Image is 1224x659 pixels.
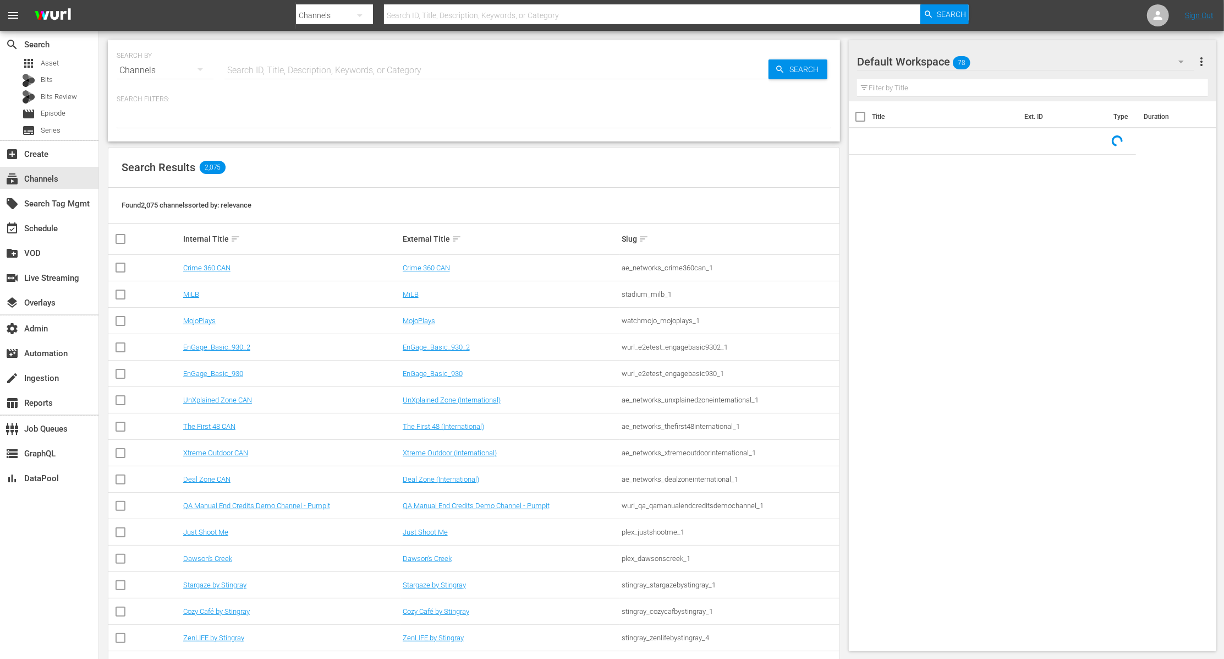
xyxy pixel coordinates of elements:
a: EnGage_Basic_930 [403,369,463,378]
span: sort [230,234,240,244]
div: Channels [117,55,213,86]
a: MiLB [403,290,419,298]
div: ae_networks_xtremeoutdoorinternational_1 [622,449,838,457]
span: VOD [6,247,19,260]
span: Search Results [122,161,195,174]
button: more_vert [1195,48,1208,75]
span: Admin [6,322,19,335]
a: Just Shoot Me [403,528,448,536]
span: Automation [6,347,19,360]
a: EnGage_Basic_930_2 [183,343,250,351]
a: MojoPlays [183,317,216,325]
span: sort [452,234,462,244]
span: more_vert [1195,55,1208,68]
span: Channels [6,172,19,186]
span: DataPool [6,472,19,485]
span: Search Tag Mgmt [6,197,19,210]
th: Title [872,101,1018,132]
span: Search [785,59,827,79]
a: Crime 360 CAN [183,264,230,272]
a: Cozy Café by Stingray [183,607,250,616]
div: Bits [22,74,35,87]
button: Search [769,59,827,79]
div: stingray_cozycafbystingray_1 [622,607,838,616]
span: Asset [22,57,35,70]
span: 2,075 [200,161,226,174]
a: Xtreme Outdoor CAN [183,449,248,457]
div: stadium_milb_1 [622,290,838,298]
a: MiLB [183,290,199,298]
span: 78 [953,51,970,74]
div: Default Workspace [857,46,1194,77]
div: watchmojo_mojoplays_1 [622,317,838,325]
a: QA Manual End Credits Demo Channel - Pumpit [403,502,550,510]
a: Dawson's Creek [403,554,452,563]
span: Reports [6,396,19,410]
span: Episode [41,108,65,119]
a: Deal Zone (International) [403,475,479,483]
a: Just Shoot Me [183,528,228,536]
a: UnXplained Zone CAN [183,396,252,404]
a: Stargaze by Stingray [403,581,466,589]
th: Type [1107,101,1137,132]
span: menu [7,9,20,22]
div: External Title [403,232,619,246]
a: ZenLIFE by Stingray [403,634,464,642]
span: Create [6,148,19,161]
a: QA Manual End Credits Demo Channel - Pumpit [183,502,330,510]
a: EnGage_Basic_930_2 [403,343,470,351]
a: Xtreme Outdoor (International) [403,449,497,457]
div: ae_networks_unxplainedzoneinternational_1 [622,396,838,404]
p: Search Filters: [117,95,831,104]
span: Bits Review [41,91,77,102]
span: Asset [41,58,59,69]
a: Dawson's Creek [183,554,232,563]
a: Stargaze by Stingray [183,581,246,589]
span: GraphQL [6,447,19,460]
a: Sign Out [1185,11,1214,20]
a: The First 48 CAN [183,422,235,431]
a: Deal Zone CAN [183,475,230,483]
a: The First 48 (International) [403,422,484,431]
div: plex_dawsonscreek_1 [622,554,838,563]
div: stingray_zenlifebystingray_4 [622,634,838,642]
a: UnXplained Zone (International) [403,396,501,404]
div: ae_networks_dealzoneinternational_1 [622,475,838,483]
span: sort [639,234,649,244]
a: EnGage_Basic_930 [183,369,243,378]
a: ZenLIFE by Stingray [183,634,244,642]
div: wurl_e2etest_engagebasic930_1 [622,369,838,378]
div: plex_justshootme_1 [622,528,838,536]
div: ae_networks_thefirst48international_1 [622,422,838,431]
span: Series [41,125,61,136]
a: Crime 360 CAN [403,264,450,272]
span: Search [6,38,19,51]
img: ans4CAIJ8jUAAAAAAAAAAAAAAAAAAAAAAAAgQb4GAAAAAAAAAAAAAAAAAAAAAAAAJMjXAAAAAAAAAAAAAAAAAAAAAAAAgAT5G... [26,3,79,29]
div: Bits Review [22,90,35,104]
a: Cozy Café by Stingray [403,607,469,616]
span: Live Streaming [6,271,19,285]
span: Episode [22,107,35,121]
th: Duration [1137,101,1203,132]
span: Overlays [6,296,19,309]
span: Series [22,124,35,137]
div: ae_networks_crime360can_1 [622,264,838,272]
span: Job Queues [6,422,19,435]
div: stingray_stargazebystingray_1 [622,581,838,589]
th: Ext. ID [1018,101,1107,132]
span: Bits [41,74,53,85]
span: Found 2,075 channels sorted by: relevance [122,201,251,209]
div: Internal Title [183,232,399,246]
span: Schedule [6,222,19,235]
button: Search [920,4,969,24]
span: Search [937,4,966,24]
a: MojoPlays [403,317,435,325]
div: wurl_qa_qamanualendcreditsdemochannel_1 [622,502,838,510]
div: wurl_e2etest_engagebasic9302_1 [622,343,838,351]
div: Slug [622,232,838,246]
span: Ingestion [6,372,19,385]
